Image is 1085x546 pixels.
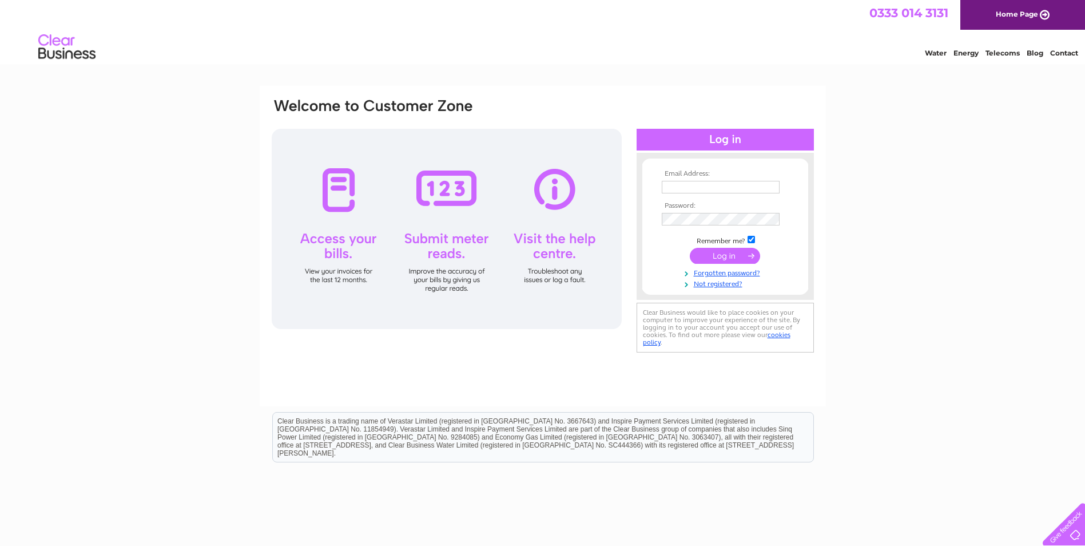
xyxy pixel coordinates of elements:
[659,170,792,178] th: Email Address:
[925,49,947,57] a: Water
[38,30,96,65] img: logo.png
[659,234,792,246] td: Remember me?
[1050,49,1078,57] a: Contact
[659,202,792,210] th: Password:
[637,303,814,353] div: Clear Business would like to place cookies on your computer to improve your experience of the sit...
[690,248,760,264] input: Submit
[985,49,1020,57] a: Telecoms
[662,278,792,288] a: Not registered?
[273,6,813,56] div: Clear Business is a trading name of Verastar Limited (registered in [GEOGRAPHIC_DATA] No. 3667643...
[643,331,790,346] a: cookies policy
[953,49,979,57] a: Energy
[869,6,948,20] a: 0333 014 3131
[662,267,792,278] a: Forgotten password?
[1027,49,1043,57] a: Blog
